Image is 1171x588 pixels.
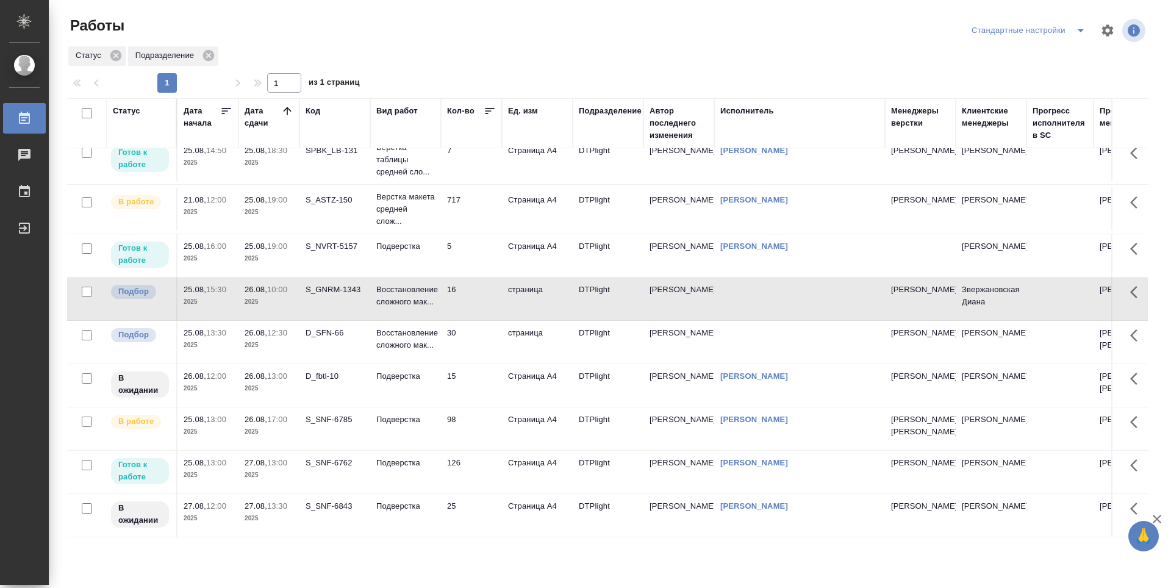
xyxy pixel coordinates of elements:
span: Посмотреть информацию [1122,19,1148,42]
p: 21.08, [184,195,206,204]
p: 2025 [245,469,293,481]
td: DTPlight [573,138,643,181]
td: [PERSON_NAME] [956,234,1026,277]
p: 13:00 [206,415,226,424]
p: 18:30 [267,146,287,155]
button: Здесь прячутся важные кнопки [1123,494,1152,523]
p: 25.08, [184,458,206,467]
p: Подверстка [376,414,435,426]
div: Исполнитель может приступить к работе [110,457,170,486]
td: Звержановская Диана [956,278,1026,320]
p: 13:00 [267,458,287,467]
td: [PERSON_NAME] [1094,494,1164,537]
div: Можно подбирать исполнителей [110,327,170,343]
p: В ожидании [118,502,162,526]
td: [PERSON_NAME] [1094,407,1164,450]
p: 2025 [245,253,293,265]
p: Готов к работе [118,242,162,267]
div: Исполнитель назначен, приступать к работе пока рано [110,370,170,399]
p: В работе [118,196,154,208]
p: 27.08, [245,458,267,467]
td: [PERSON_NAME] [1094,278,1164,320]
td: [PERSON_NAME] [1094,451,1164,493]
td: DTPlight [573,451,643,493]
td: 15 [441,364,502,407]
p: Верстка таблицы средней сло... [376,142,435,178]
p: [PERSON_NAME] [891,327,950,339]
div: Кол-во [447,105,474,117]
td: 16 [441,278,502,320]
div: D_fbtl-10 [306,370,364,382]
p: Подверстка [376,457,435,469]
td: [PERSON_NAME] [643,494,714,537]
td: [PERSON_NAME] [956,321,1026,364]
p: 26.08, [245,415,267,424]
p: Восстановление сложного мак... [376,284,435,308]
a: [PERSON_NAME] [720,146,788,155]
td: [PERSON_NAME] [956,451,1026,493]
td: DTPlight [573,188,643,231]
p: 13:30 [206,328,226,337]
button: Здесь прячутся важные кнопки [1123,138,1152,168]
a: [PERSON_NAME] [720,371,788,381]
td: [PERSON_NAME] [956,188,1026,231]
a: [PERSON_NAME] [720,415,788,424]
div: Исполнитель назначен, приступать к работе пока рано [110,500,170,529]
p: В работе [118,415,154,428]
p: [PERSON_NAME] [891,457,950,469]
div: S_SNF-6843 [306,500,364,512]
p: [PERSON_NAME], [PERSON_NAME] [1100,327,1158,351]
td: DTPlight [573,234,643,277]
a: [PERSON_NAME] [720,458,788,467]
p: 25.08, [245,146,267,155]
p: 26.08, [184,371,206,381]
td: [PERSON_NAME] [956,494,1026,537]
button: 🙏 [1128,521,1159,551]
p: [PERSON_NAME], [PERSON_NAME] [1100,370,1158,395]
td: [PERSON_NAME] [643,364,714,407]
p: 12:00 [206,195,226,204]
p: 2025 [245,426,293,438]
p: Подбор [118,329,149,341]
td: Страница А4 [502,494,573,537]
div: Менеджеры верстки [891,105,950,129]
td: Страница А4 [502,407,573,450]
span: Работы [67,16,124,35]
p: Статус [76,49,106,62]
p: 2025 [184,157,232,169]
p: 2025 [184,426,232,438]
p: 2025 [245,206,293,218]
p: 19:00 [267,195,287,204]
p: 25.08, [184,415,206,424]
p: [PERSON_NAME] [891,194,950,206]
a: [PERSON_NAME] [720,195,788,204]
td: Страница А4 [502,364,573,407]
div: Прогресс исполнителя в SC [1033,105,1087,142]
td: Страница А4 [502,188,573,231]
p: 14:50 [206,146,226,155]
td: Страница А4 [502,234,573,277]
div: Проектные менеджеры [1100,105,1158,129]
div: Исполнитель может приступить к работе [110,145,170,173]
div: Статус [113,105,140,117]
td: 7 [441,138,502,181]
p: 2025 [184,206,232,218]
button: Здесь прячутся важные кнопки [1123,451,1152,480]
td: DTPlight [573,364,643,407]
td: [PERSON_NAME] [643,138,714,181]
p: 25.08, [245,242,267,251]
p: 17:00 [267,415,287,424]
button: Здесь прячутся важные кнопки [1123,407,1152,437]
p: [PERSON_NAME] [891,500,950,512]
p: Подбор [118,285,149,298]
td: 98 [441,407,502,450]
p: Восстановление сложного мак... [376,327,435,351]
p: 25.08, [184,285,206,294]
div: Исполнитель [720,105,774,117]
p: 16:00 [206,242,226,251]
div: Исполнитель выполняет работу [110,414,170,430]
button: Здесь прячутся важные кнопки [1123,234,1152,264]
div: Клиентские менеджеры [962,105,1020,129]
p: 12:00 [206,501,226,511]
button: Здесь прячутся важные кнопки [1123,364,1152,393]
